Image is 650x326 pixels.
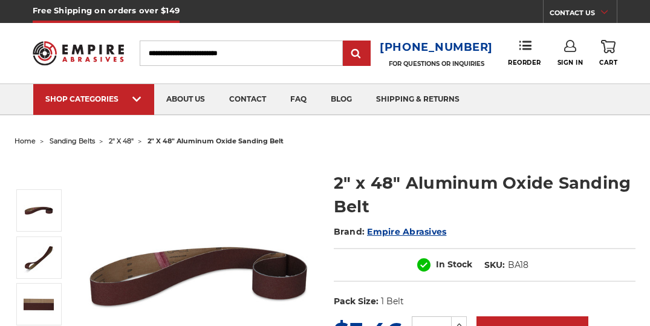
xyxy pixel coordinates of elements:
dt: SKU: [484,259,505,272]
a: Reorder [508,40,541,66]
a: home [15,137,36,145]
a: CONTACT US [550,6,617,23]
a: about us [154,84,217,115]
img: 2" x 48" Aluminum Oxide Sanding Belt [24,243,54,273]
a: 2" x 48" [109,137,134,145]
span: Sign In [557,59,583,67]
dd: 1 Belt [381,295,404,308]
span: 2" x 48" aluminum oxide sanding belt [148,137,284,145]
span: Reorder [508,59,541,67]
a: Empire Abrasives [367,226,446,237]
span: Brand: [334,226,365,237]
a: [PHONE_NUMBER] [380,39,493,56]
img: 2" x 48" Sanding Belt - Aluminum Oxide [24,195,54,226]
img: Empire Abrasives [33,35,124,71]
span: Cart [599,59,617,67]
input: Submit [345,42,369,66]
a: shipping & returns [364,84,472,115]
a: Cart [599,40,617,67]
a: contact [217,84,278,115]
a: sanding belts [50,137,95,145]
dt: Pack Size: [334,295,379,308]
p: FOR QUESTIONS OR INQUIRIES [380,60,493,68]
dd: BA18 [508,259,528,272]
img: 2" x 48" AOX Sanding Belt [24,289,54,319]
div: SHOP CATEGORIES [45,94,142,103]
a: blog [319,84,364,115]
span: In Stock [436,259,472,270]
a: faq [278,84,319,115]
h1: 2" x 48" Aluminum Oxide Sanding Belt [334,171,636,218]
